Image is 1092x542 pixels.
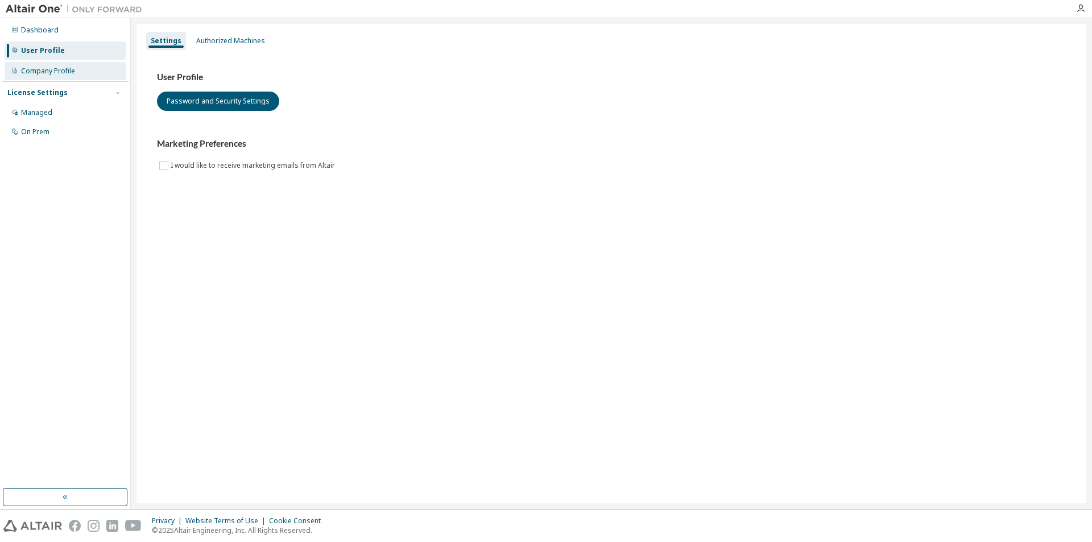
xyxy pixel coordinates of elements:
img: linkedin.svg [106,520,118,532]
button: Password and Security Settings [157,92,279,111]
h3: Marketing Preferences [157,138,1066,150]
div: User Profile [21,46,65,55]
img: youtube.svg [125,520,142,532]
label: I would like to receive marketing emails from Altair [171,159,337,172]
img: instagram.svg [88,520,100,532]
div: Website Terms of Use [185,516,269,526]
h3: User Profile [157,72,1066,83]
p: © 2025 Altair Engineering, Inc. All Rights Reserved. [152,526,328,535]
div: Company Profile [21,67,75,76]
div: Cookie Consent [269,516,328,526]
div: Dashboard [21,26,59,35]
img: Altair One [6,3,148,15]
div: License Settings [7,88,68,97]
div: Settings [151,36,181,45]
div: Authorized Machines [196,36,265,45]
div: On Prem [21,127,49,136]
img: altair_logo.svg [3,520,62,532]
div: Privacy [152,516,185,526]
div: Managed [21,108,52,117]
img: facebook.svg [69,520,81,532]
